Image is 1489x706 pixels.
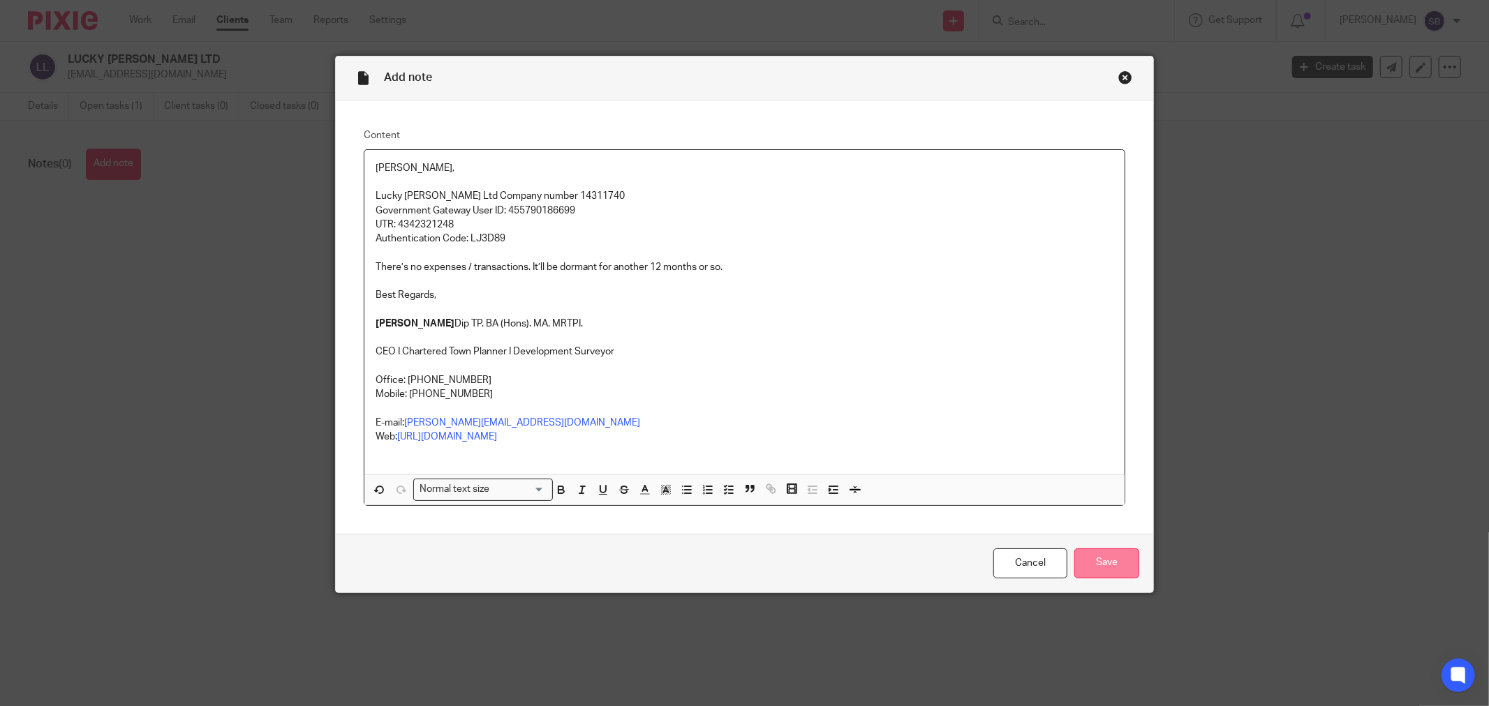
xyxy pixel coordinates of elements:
[413,479,553,500] div: Search for option
[993,548,1067,578] a: Cancel
[384,72,432,83] span: Add note
[1074,548,1139,578] input: Save
[417,482,493,497] span: Normal text size
[376,319,454,329] strong: [PERSON_NAME]
[376,260,1113,274] p: There’s no expenses / transactions. It’ll be dormant for another 12 months or so.
[397,432,497,442] a: [URL][DOMAIN_NAME]
[376,218,1113,232] p: UTR: 4342321248
[404,418,640,428] a: [PERSON_NAME][EMAIL_ADDRESS][DOMAIN_NAME]
[494,482,545,497] input: Search for option
[376,373,1113,387] p: Office: [PHONE_NUMBER]
[1118,70,1132,84] div: Close this dialog window
[376,204,1113,218] p: Government Gateway User ID: 455790186699
[376,331,1113,359] p: CEO I Chartered Town Planner I Development Surveyor
[376,288,1113,331] p: Best Regards, Dip TP. BA (Hons). MA. MRTPI.
[376,189,1113,203] p: Lucky [PERSON_NAME] Ltd Company number 14311740
[364,128,1125,142] label: Content
[376,430,1113,444] p: Web:
[376,387,1113,401] p: Mobile: [PHONE_NUMBER]
[376,161,1113,175] p: [PERSON_NAME],
[376,416,1113,430] p: E-mail:
[376,232,1113,246] p: Authentication Code: LJ3D89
